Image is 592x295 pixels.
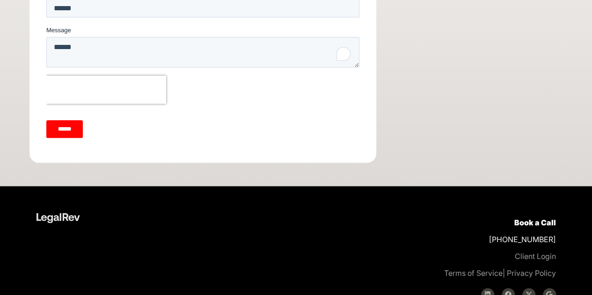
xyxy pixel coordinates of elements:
a: Book a Call [514,218,556,227]
span: | [444,268,505,278]
a: Privacy Policy [507,268,556,278]
p: [PHONE_NUMBER] [308,214,556,281]
a: Client Login [515,252,556,261]
a: Terms of Service [444,268,503,278]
